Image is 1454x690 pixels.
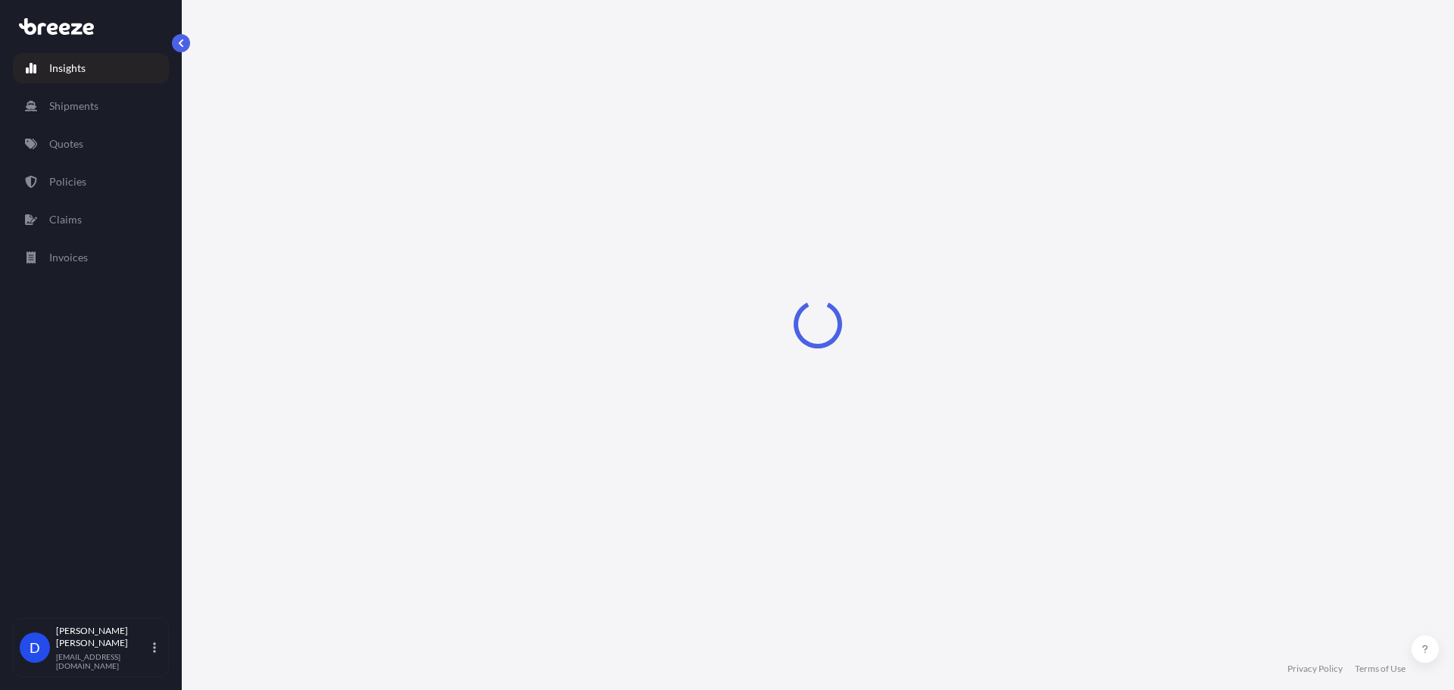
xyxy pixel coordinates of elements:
a: Quotes [13,129,169,159]
a: Claims [13,205,169,235]
p: Claims [49,212,82,227]
p: [EMAIL_ADDRESS][DOMAIN_NAME] [56,652,150,670]
a: Insights [13,53,169,83]
p: Invoices [49,250,88,265]
p: Shipments [49,98,98,114]
p: [PERSON_NAME] [PERSON_NAME] [56,625,150,649]
a: Shipments [13,91,169,121]
a: Privacy Policy [1287,663,1343,675]
span: D [30,640,40,655]
p: Policies [49,174,86,189]
p: Quotes [49,136,83,151]
a: Policies [13,167,169,197]
p: Insights [49,61,86,76]
a: Invoices [13,242,169,273]
a: Terms of Use [1355,663,1406,675]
